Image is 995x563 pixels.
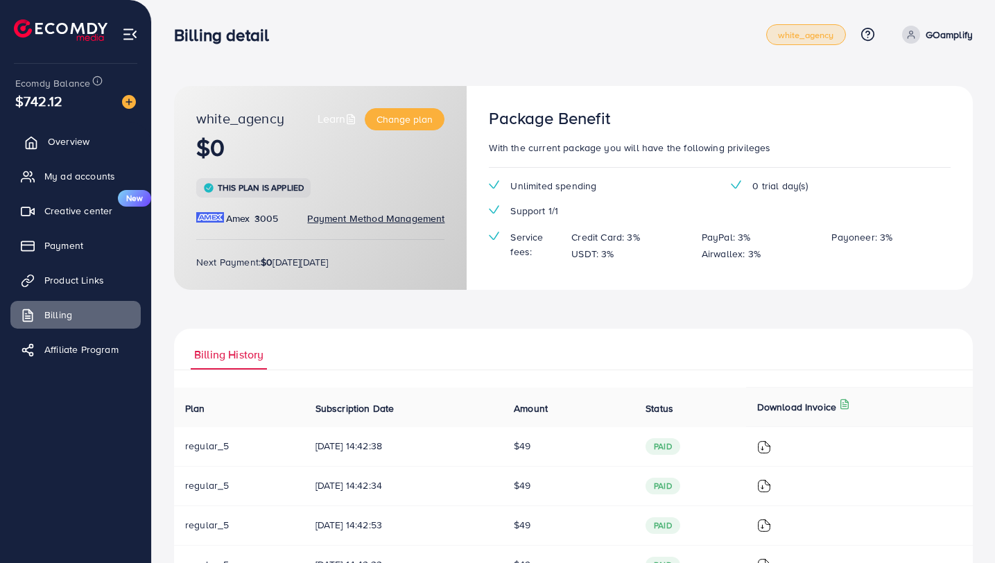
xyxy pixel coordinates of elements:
span: Billing History [194,347,263,363]
span: white_agency [778,31,834,40]
span: Amex [226,211,250,225]
span: Creative center [44,204,112,218]
span: Payment [44,239,83,252]
a: Learn [318,111,360,127]
span: Change plan [377,112,433,126]
p: Airwallex: 3% [702,245,761,262]
h1: $0 [196,134,444,162]
span: 3005 [254,211,279,225]
span: [DATE] 14:42:38 [315,439,492,453]
span: Billing [44,308,72,322]
img: ic-download-invoice.1f3c1b55.svg [757,479,771,493]
p: GOamplify [926,26,973,43]
p: Credit Card: 3% [571,229,639,245]
a: Billing [10,301,141,329]
img: tick [489,180,499,189]
span: [DATE] 14:42:53 [315,518,492,532]
span: 0 trial day(s) [752,179,808,193]
span: Affiliate Program [44,343,119,356]
h3: Package Benefit [489,108,609,128]
a: My ad accounts [10,162,141,190]
span: Payment Method Management [307,211,444,225]
span: regular_5 [185,478,229,492]
button: Change plan [365,108,444,130]
p: Next Payment: [DATE][DATE] [196,254,444,270]
span: Support 1/1 [510,204,558,218]
span: Amount [514,401,548,415]
a: Payment [10,232,141,259]
img: image [122,95,136,109]
a: Creative centerNew [10,197,141,225]
img: logo [14,19,107,41]
span: New [118,190,151,207]
span: Service fees: [510,230,560,259]
span: regular_5 [185,439,229,453]
span: This plan is applied [218,182,304,193]
h3: Billing detail [174,25,280,45]
p: Download Invoice [757,399,837,415]
span: white_agency [196,108,284,130]
span: paid [646,517,680,534]
span: Subscription Date [315,401,395,415]
strong: $0 [261,255,272,269]
img: tick [489,205,499,214]
span: $742.12 [15,91,62,111]
span: [DATE] 14:42:34 [315,478,492,492]
p: Payoneer: 3% [831,229,892,245]
span: Status [646,401,673,415]
span: Unlimited spending [510,179,596,193]
span: regular_5 [185,518,229,532]
span: paid [646,438,680,455]
span: My ad accounts [44,169,115,183]
span: $49 [514,518,530,532]
p: USDT: 3% [571,245,614,262]
span: Plan [185,401,205,415]
img: tick [489,232,499,241]
span: Overview [48,135,89,148]
img: ic-download-invoice.1f3c1b55.svg [757,440,771,454]
img: ic-download-invoice.1f3c1b55.svg [757,519,771,532]
a: Affiliate Program [10,336,141,363]
img: menu [122,26,138,42]
p: With the current package you will have the following privileges [489,139,951,156]
a: white_agency [766,24,846,45]
a: Product Links [10,266,141,294]
img: tick [731,180,741,189]
span: $49 [514,478,530,492]
span: Ecomdy Balance [15,76,90,90]
span: $49 [514,439,530,453]
a: GOamplify [897,26,973,44]
span: Product Links [44,273,104,287]
span: paid [646,478,680,494]
p: PayPal: 3% [702,229,751,245]
a: Overview [10,128,141,155]
img: tick [203,182,214,193]
iframe: Chat [936,501,985,553]
img: brand [196,212,224,223]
